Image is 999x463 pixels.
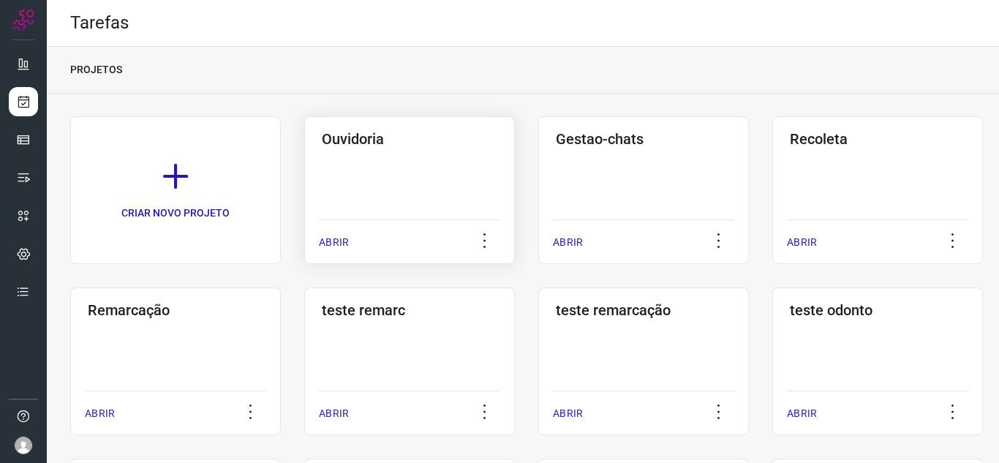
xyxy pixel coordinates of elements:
[70,62,122,78] p: PROJETOS
[70,12,129,34] h2: Tarefas
[556,301,731,319] h3: teste remarcação
[787,235,817,250] p: ABRIR
[790,301,965,319] h3: teste odonto
[15,437,32,454] img: avatar-user-boy.jpg
[322,130,497,148] h3: Ouvidoria
[787,406,817,421] p: ABRIR
[322,301,497,319] h3: teste remarc
[556,130,731,148] h3: Gestao-chats
[121,206,230,221] p: CRIAR NOVO PROJETO
[553,406,583,421] p: ABRIR
[790,130,965,148] h3: Recoleta
[319,235,349,250] p: ABRIR
[85,406,115,421] p: ABRIR
[12,9,34,31] img: Logo
[319,406,349,421] p: ABRIR
[88,301,263,319] h3: Remarcação
[553,235,583,250] p: ABRIR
